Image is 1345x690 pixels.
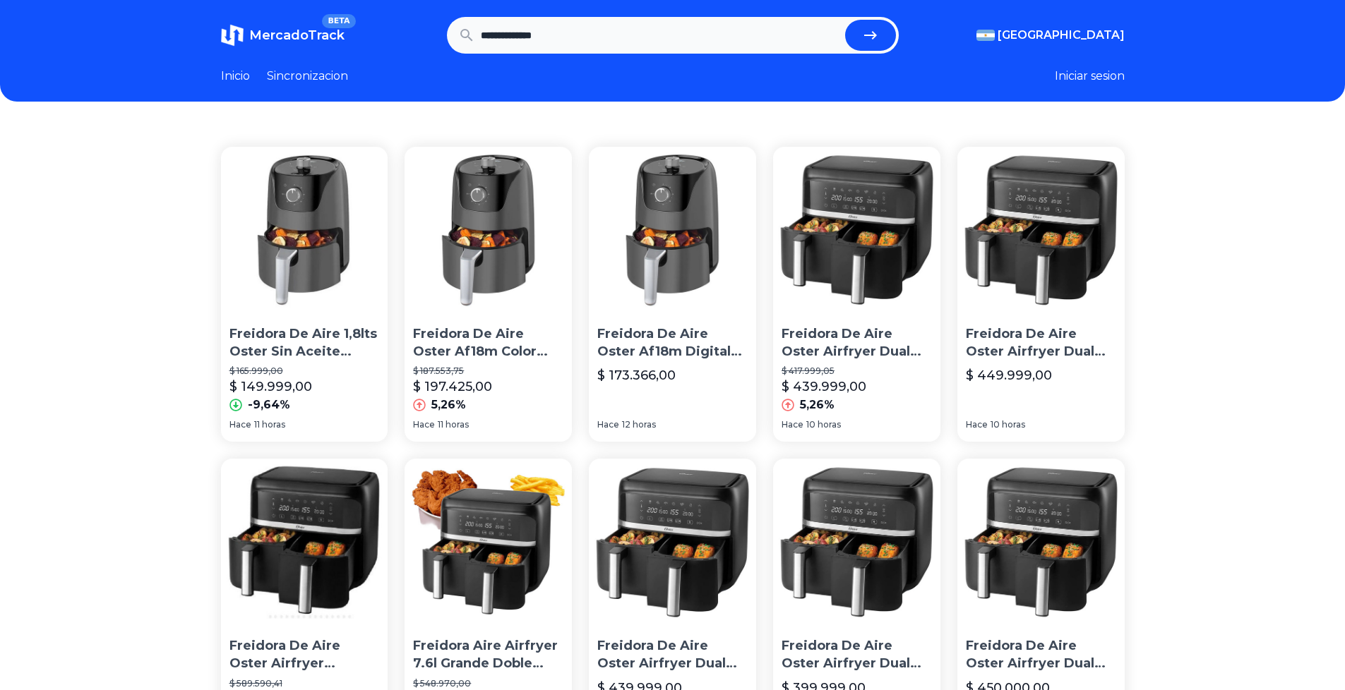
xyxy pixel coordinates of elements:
[1055,68,1125,85] button: Iniciar sesion
[806,419,841,430] span: 10 horas
[229,377,312,397] p: $ 149.999,00
[221,147,388,442] a: Freidora De Aire 1,8lts Oster Sin Aceite Antiadherente Af18mFreidora De Aire 1,8lts Oster Sin Ace...
[800,397,835,413] p: 5,26%
[976,27,1125,44] button: [GEOGRAPHIC_DATA]
[221,459,388,626] img: Freidora De Aire Oster Airfryer Antiadherente 2 Canasto 7,6l
[229,365,380,377] p: $ 165.999,00
[976,30,995,41] img: Argentina
[773,147,940,314] img: Freidora De Aire Oster Airfryer Dual 7.6l Diamondforce 6 Fun
[782,377,866,397] p: $ 439.999,00
[229,678,380,689] p: $ 589.590,41
[622,419,656,430] span: 12 horas
[966,325,1116,361] p: Freidora De Aire Oster Airfryer Dual 7.6l Diamondforce 6 Fun
[229,325,380,361] p: Freidora De Aire 1,8lts Oster Sin Aceite Antiadherente Af18m
[597,365,676,385] p: $ 173.366,00
[438,419,469,430] span: 11 horas
[597,637,748,672] p: Freidora De Aire Oster Airfryer Dual 7.6l Diamondforce 6 Fun
[229,419,251,430] span: Hace
[413,365,563,377] p: $ 187.553,75
[589,147,756,314] img: Freidora De Aire Oster Af18m Digital Compacta 1.8l
[957,459,1125,626] img: Freidora De Aire Oster Airfryer Dual 7.6l Diamondforce 6 Fun
[413,325,563,361] p: Freidora De Aire Oster Af18m Color Negro
[597,419,619,430] span: Hace
[991,419,1025,430] span: 10 horas
[249,28,345,43] span: MercadoTrack
[589,459,756,626] img: Freidora De Aire Oster Airfryer Dual 7.6l Diamondforce 6 Fun
[966,365,1052,385] p: $ 449.999,00
[221,24,345,47] a: MercadoTrackBETA
[966,637,1116,672] p: Freidora De Aire Oster Airfryer Dual 7.6l Diamondforce 6 Fun
[782,637,932,672] p: Freidora De Aire Oster Airfryer Dual 7.6l Diamondforce 6 Fun
[405,147,572,442] a: Freidora De Aire Oster Af18m Color NegroFreidora De Aire Oster Af18m Color Negro$ 187.553,75$ 197...
[405,459,572,626] img: Freidora Aire Airfryer 7.6l Grande Doble Dual Oster Negro
[405,147,572,314] img: Freidora De Aire Oster Af18m Color Negro
[254,419,285,430] span: 11 horas
[267,68,348,85] a: Sincronizacion
[413,678,563,689] p: $ 548.970,00
[998,27,1125,44] span: [GEOGRAPHIC_DATA]
[773,147,940,442] a: Freidora De Aire Oster Airfryer Dual 7.6l Diamondforce 6 FunFreidora De Aire Oster Airfryer Dual ...
[248,397,290,413] p: -9,64%
[431,397,466,413] p: 5,26%
[966,419,988,430] span: Hace
[413,377,492,397] p: $ 197.425,00
[782,325,932,361] p: Freidora De Aire Oster Airfryer Dual 7.6l Diamondforce 6 Fun
[589,147,756,442] a: Freidora De Aire Oster Af18m Digital Compacta 1.8lFreidora De Aire Oster Af18m Digital Compacta 1...
[957,147,1125,442] a: Freidora De Aire Oster Airfryer Dual 7.6l Diamondforce 6 FunFreidora De Aire Oster Airfryer Dual ...
[782,419,803,430] span: Hace
[221,147,388,314] img: Freidora De Aire 1,8lts Oster Sin Aceite Antiadherente Af18m
[221,24,244,47] img: MercadoTrack
[957,147,1125,314] img: Freidora De Aire Oster Airfryer Dual 7.6l Diamondforce 6 Fun
[773,459,940,626] img: Freidora De Aire Oster Airfryer Dual 7.6l Diamondforce 6 Fun
[229,637,380,672] p: Freidora De Aire Oster Airfryer Antiadherente 2 Canasto 7,6l
[782,365,932,377] p: $ 417.999,05
[413,637,563,672] p: Freidora Aire Airfryer 7.6l Grande Doble Dual Oster Negro
[322,14,355,28] span: BETA
[221,68,250,85] a: Inicio
[413,419,435,430] span: Hace
[597,325,748,361] p: Freidora De Aire Oster Af18m Digital Compacta 1.8l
